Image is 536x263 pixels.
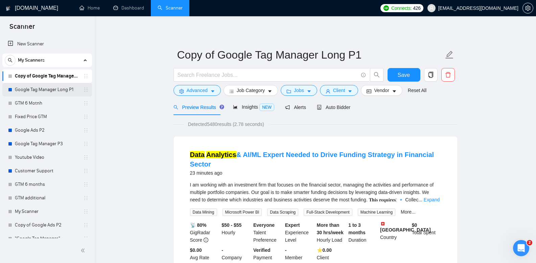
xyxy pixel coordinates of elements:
span: Job Category [237,87,265,94]
b: $50 - $55 [222,222,241,228]
button: folderJobscaret-down [281,85,317,96]
div: GigRadar Score [189,221,220,244]
b: ⭐️ 0.00 [317,247,332,253]
span: caret-down [267,89,272,94]
span: ... [418,197,422,202]
span: Microsoft Power BI [223,209,262,216]
span: Save [398,71,410,79]
span: Insights [233,104,274,110]
b: [GEOGRAPHIC_DATA] [380,221,431,233]
span: copy [424,72,437,78]
span: Data Scraping [267,209,298,216]
b: More than 30 hrs/week [317,222,344,235]
mark: Analytics [206,151,236,158]
span: holder [83,141,89,147]
a: Youtube Video [15,151,79,164]
span: holder [83,87,89,92]
b: 📡 80% [190,222,207,228]
span: Data Mining [190,209,217,216]
span: idcard [367,89,371,94]
a: Google Ads P2 [15,124,79,137]
span: info-circle [361,73,366,77]
span: I am working with an investment firm that focuses on the financial sector, managing the activitie... [190,182,434,202]
input: Search Freelance Jobs... [178,71,358,79]
span: user [429,6,434,10]
span: Client [333,87,345,94]
span: edit [445,50,454,59]
span: search [5,58,15,63]
img: logo [6,3,10,14]
span: caret-down [392,89,397,94]
a: Fixed Price GTM [15,110,79,124]
span: NEW [259,104,274,111]
span: holder [83,114,89,119]
a: searchScanner [158,5,183,11]
img: 🇨🇭 [380,221,385,226]
b: $0.00 [190,247,202,253]
span: holder [83,222,89,228]
a: homeHome [79,5,100,11]
a: New Scanner [8,37,87,51]
span: caret-down [210,89,215,94]
div: Total Spent [411,221,442,244]
span: Machine Learning [358,209,395,216]
span: Vendor [374,87,389,94]
a: My Scanner [15,205,79,218]
span: Jobs [294,87,304,94]
a: Google Tag Manager Long P1 [15,83,79,96]
span: Preview Results [173,105,222,110]
div: Country [379,221,411,244]
span: caret-down [307,89,311,94]
span: Advanced [187,87,208,94]
span: double-left [80,247,87,254]
span: search [370,72,383,78]
span: folder [286,89,291,94]
span: area-chart [233,105,238,109]
span: caret-down [348,89,352,94]
button: barsJob Categorycaret-down [224,85,278,96]
span: 426 [413,4,420,12]
img: upwork-logo.png [383,5,389,11]
button: idcardVendorcaret-down [361,85,402,96]
div: Hourly Load [316,221,347,244]
span: holder [83,209,89,214]
span: setting [179,89,184,94]
div: Talent Preference [252,221,284,244]
div: Hourly [220,221,252,244]
a: "Google Tag Manager" [15,232,79,245]
a: GTM 6 Motnh [15,96,79,110]
div: Tooltip anchor [219,104,225,110]
b: - [222,247,223,253]
span: Detected 5480 results (2.78 seconds) [183,120,269,128]
span: holder [83,155,89,160]
input: Scanner name... [177,46,444,63]
a: GTM additional [15,191,79,205]
span: My Scanners [18,53,45,67]
div: Experience Level [284,221,316,244]
a: Copy of Google Tag Manager Long P1 [15,69,79,83]
li: New Scanner [2,37,92,51]
span: user [326,89,330,94]
span: Full-Stack Development [304,209,352,216]
span: Connects: [391,4,412,12]
button: delete [441,68,455,82]
span: notification [285,105,290,110]
button: Save [388,68,420,82]
button: search [5,55,16,66]
span: search [173,105,178,110]
iframe: Intercom live chat [513,240,529,256]
b: Everyone [253,222,275,228]
span: delete [442,72,455,78]
a: Copy of Google Ads P2 [15,218,79,232]
span: Auto Bidder [317,105,350,110]
a: More... [401,209,416,215]
button: userClientcaret-down [320,85,358,96]
span: robot [317,105,322,110]
a: Customer Support [15,164,79,178]
span: Alerts [285,105,306,110]
button: setting [522,3,533,14]
span: holder [83,236,89,241]
span: holder [83,128,89,133]
a: Google Tag Manager P3 [15,137,79,151]
a: setting [522,5,533,11]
